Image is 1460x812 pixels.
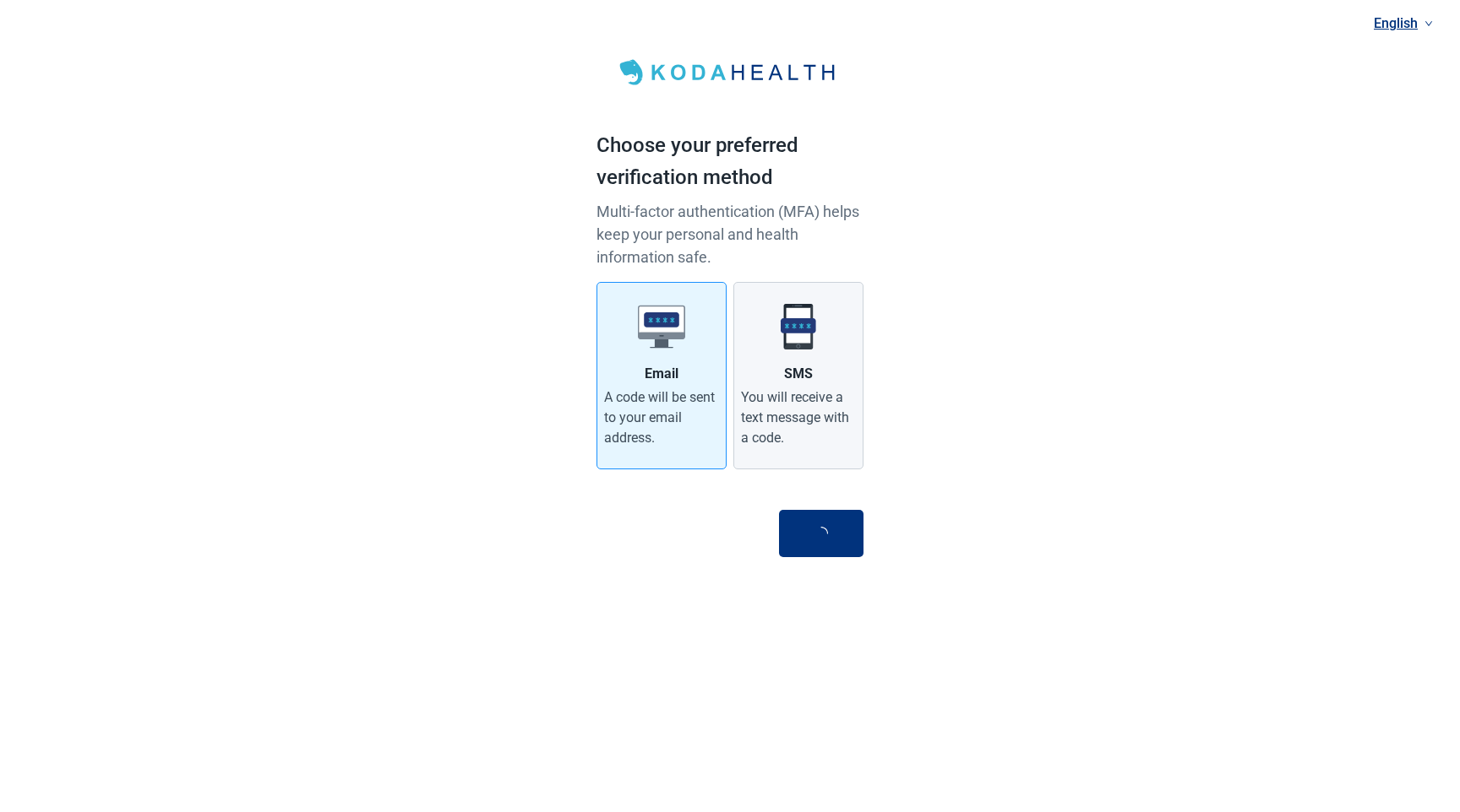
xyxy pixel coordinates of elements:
p: Multi-factor authentication (MFA) helps keep your personal and health information safe. [597,200,863,268]
span: down [1425,19,1433,28]
main: Main content [597,20,863,591]
span: loading [812,524,831,543]
h1: Choose your preferred verification method [597,130,863,200]
div: Email [645,364,678,384]
a: Current language: English [1367,9,1440,37]
div: A code will be sent to your email address. [604,387,719,448]
div: You will receive a text message with a code. [741,387,856,448]
div: SMS [784,364,813,384]
img: Koda Health [610,54,850,91]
